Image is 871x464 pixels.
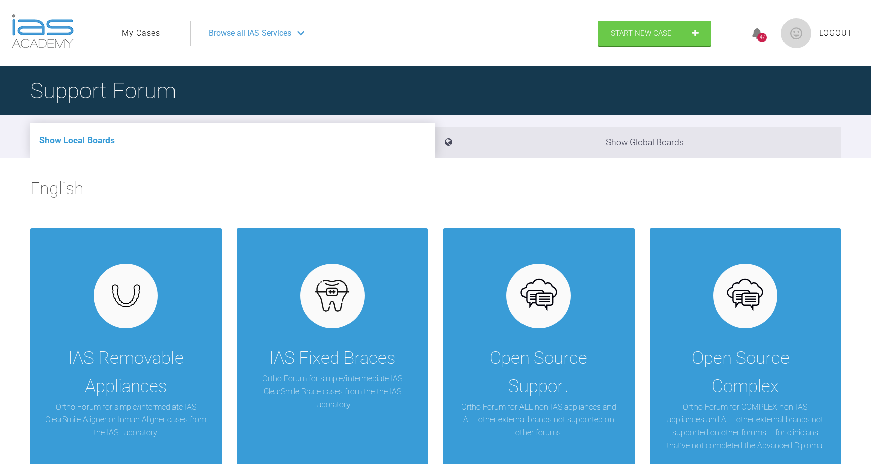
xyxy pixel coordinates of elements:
[726,276,764,315] img: opensource.6e495855.svg
[458,401,620,439] p: Ortho Forum for ALL non-IAS appliances and ALL other external brands not supported on other forums.
[45,344,207,401] div: IAS Removable Appliances
[757,33,767,42] div: 47
[313,276,352,315] img: fixed.9f4e6236.svg
[45,401,207,439] p: Ortho Forum for simple/intermediate IAS ClearSmile Aligner or Inman Aligner cases from the IAS La...
[107,281,145,311] img: removables.927eaa4e.svg
[122,27,160,40] a: My Cases
[436,127,841,158] li: Show Global Boards
[519,276,558,315] img: opensource.6e495855.svg
[209,27,291,40] span: Browse all IAS Services
[269,344,395,372] div: IAS Fixed Braces
[598,21,711,46] a: Start New Case
[819,27,853,40] a: Logout
[611,29,672,38] span: Start New Case
[30,73,176,108] h1: Support Forum
[12,14,74,48] img: logo-light.3e3ef733.png
[252,372,413,411] p: Ortho Forum for simple/intermediate IAS ClearSmile Brace cases from the the IAS Laboratory.
[665,344,826,401] div: Open Source - Complex
[458,344,620,401] div: Open Source Support
[781,18,811,48] img: profile.png
[30,123,436,158] li: Show Local Boards
[30,175,841,211] h2: English
[665,401,826,452] p: Ortho Forum for COMPLEX non-IAS appliances and ALL other external brands not supported on other f...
